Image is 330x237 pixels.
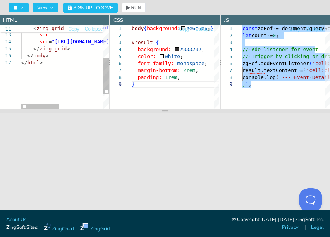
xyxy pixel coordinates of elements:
span: ( [309,60,312,66]
span: ) [245,81,248,87]
div: 4 [110,46,122,53]
span: ; [248,81,251,87]
button: Copy [289,26,301,33]
span: View [37,5,54,10]
div: 4 [221,46,232,53]
div: 3 [221,39,232,46]
span: </ [33,46,40,52]
a: ZingChart [44,223,74,233]
span: = [48,39,52,45]
span: background: [138,46,171,52]
a: ZingGrid [80,223,110,233]
div: 2 [110,32,122,39]
span: </ [27,53,34,58]
span: RUN [131,5,141,10]
a: About Us [6,216,26,223]
span: white [165,53,180,59]
span: background: [147,26,180,31]
span: margin-bottom: [138,67,180,73]
span: { [156,39,159,45]
span: body [33,53,45,58]
span: " [52,39,55,45]
span: body [132,26,144,31]
span: let [242,33,251,38]
span: > [46,53,49,58]
span: src [40,39,48,45]
span: Collapse [85,27,103,31]
span: > [40,60,43,65]
div: 6 [110,60,122,67]
iframe: Toggle Customer Support [299,188,322,211]
span: html [27,60,40,65]
span: ; [180,53,184,59]
div: HTML [3,17,17,24]
span: color: [138,53,156,59]
span: Copy [179,27,190,31]
a: Legal [311,224,324,231]
div: 9 [110,81,122,88]
span: Collapse [195,27,213,31]
div: 3 [110,39,122,46]
span: font-family: [138,60,174,66]
span: { [144,26,147,31]
span: 2rem [183,67,195,73]
span: const [242,26,258,31]
span: [URL][DOMAIN_NAME] [55,39,109,45]
span: zing-grid [40,46,67,52]
div: CSS [113,17,123,24]
span: ( [276,74,279,80]
span: < [33,26,36,31]
span: ; [177,74,180,80]
button: Sign Up to Save [63,3,118,13]
span: Sign Up to Save [73,5,113,10]
div: 8 [221,74,232,81]
span: monospace [177,60,205,66]
span: // Add listener for event [242,46,318,52]
div: 5 [110,53,122,60]
span: #result [132,39,153,45]
span: console.log [242,74,276,80]
span: #333232 [180,46,201,52]
span: zgRef.addEventListener [242,60,309,66]
span: 0 [273,33,276,38]
div: 8 [110,74,122,81]
span: > [67,46,70,52]
button: Collapse [305,26,324,33]
div: 7 [221,67,232,74]
div: JS [224,17,229,24]
button: Copy [179,26,190,33]
span: | [304,224,306,231]
span: Copy [69,27,79,31]
span: result.textContent = [242,67,303,73]
button: Collapse [195,26,214,33]
a: Privacy [282,224,299,231]
span: padding: [138,74,162,80]
div: 6 [221,60,232,67]
span: } [132,81,135,87]
span: ; [196,67,199,73]
span: ; [205,60,208,66]
span: Copy [289,27,300,31]
div: 1 [221,25,232,32]
span: </ [21,60,27,65]
span: ZingSoft Sites: [6,224,38,231]
button: View [33,3,58,12]
span: sort [40,32,52,38]
span: count = [251,33,273,38]
span: ; [276,33,279,38]
span: 1rem [165,74,177,80]
button: Collapse [84,26,103,33]
div: 7 [110,67,122,74]
div: 5 [221,53,232,60]
span: } [242,81,246,87]
span: zing-grid [36,26,64,31]
div: 1 [110,25,122,32]
span: ; [201,46,205,52]
div: 2 [221,32,232,39]
span: Collapse [306,27,324,31]
div: 9 [221,81,232,88]
div: © Copyright [DATE]-[DATE] ZingSoft, Inc. [232,216,324,224]
button: RUN [122,3,146,12]
button: Copy [68,26,80,33]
